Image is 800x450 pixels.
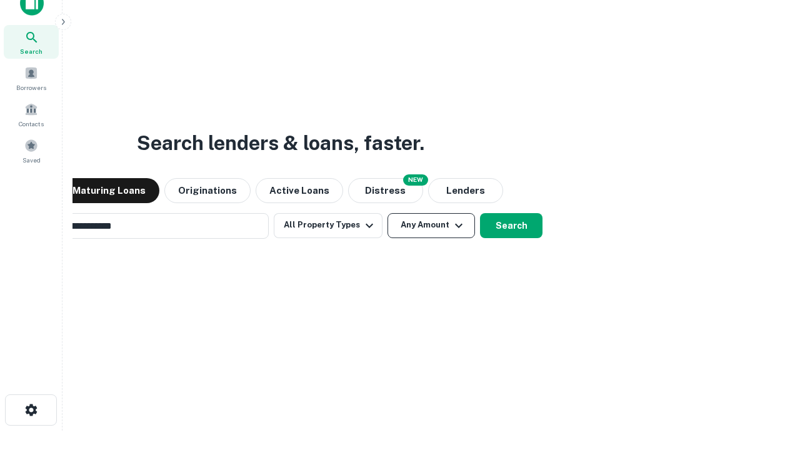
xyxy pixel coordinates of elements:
[428,178,503,203] button: Lenders
[16,82,46,92] span: Borrowers
[387,213,475,238] button: Any Amount
[19,119,44,129] span: Contacts
[737,350,800,410] iframe: Chat Widget
[348,178,423,203] button: Search distressed loans with lien and other non-mortgage details.
[403,174,428,186] div: NEW
[20,46,42,56] span: Search
[4,97,59,131] a: Contacts
[59,178,159,203] button: Maturing Loans
[4,25,59,59] a: Search
[256,178,343,203] button: Active Loans
[480,213,542,238] button: Search
[164,178,251,203] button: Originations
[4,61,59,95] a: Borrowers
[22,155,41,165] span: Saved
[137,128,424,158] h3: Search lenders & loans, faster.
[4,134,59,167] a: Saved
[274,213,382,238] button: All Property Types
